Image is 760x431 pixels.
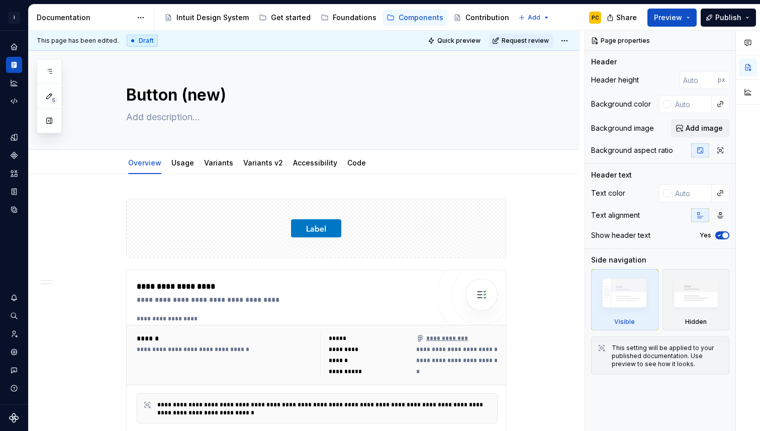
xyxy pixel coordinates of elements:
[289,152,341,173] div: Accessibility
[37,37,119,45] span: This page has been edited.
[686,123,723,133] span: Add image
[715,13,741,23] span: Publish
[6,290,22,306] button: Notifications
[515,11,553,25] button: Add
[591,269,658,330] div: Visible
[171,158,194,167] a: Usage
[671,119,729,137] button: Add image
[8,12,20,24] div: I
[662,269,730,330] div: Hidden
[591,170,632,180] div: Header text
[127,35,158,47] div: Draft
[343,152,370,173] div: Code
[6,129,22,145] a: Design tokens
[160,8,513,28] div: Page tree
[347,158,366,167] a: Code
[167,152,198,173] div: Usage
[654,13,682,23] span: Preview
[489,34,553,48] button: Request review
[6,57,22,73] a: Documentation
[591,123,654,133] div: Background image
[204,158,233,167] a: Variants
[700,231,711,239] label: Yes
[383,10,447,26] a: Components
[449,10,513,26] a: Contribution
[128,158,161,167] a: Overview
[6,184,22,200] a: Storybook stories
[124,152,165,173] div: Overview
[614,318,635,326] div: Visible
[6,93,22,109] a: Code automation
[6,165,22,182] a: Assets
[616,13,637,23] span: Share
[243,158,283,167] a: Variants v2
[255,10,315,26] a: Get started
[160,10,253,26] a: Intuit Design System
[37,13,132,23] div: Documentation
[591,210,640,220] div: Text alignment
[591,99,651,109] div: Background color
[465,13,509,23] div: Contribution
[437,37,481,45] span: Quick preview
[6,362,22,378] button: Contact support
[612,344,723,368] div: This setting will be applied to your published documentation. Use preview to see how it looks.
[9,413,19,423] svg: Supernova Logo
[591,188,625,198] div: Text color
[399,13,443,23] div: Components
[671,95,712,113] input: Auto
[591,145,673,155] div: Background aspect ratio
[176,13,249,23] div: Intuit Design System
[591,57,617,67] div: Header
[6,147,22,163] a: Components
[647,9,697,27] button: Preview
[425,34,485,48] button: Quick preview
[679,71,718,89] input: Auto
[6,326,22,342] a: Invite team
[6,75,22,91] a: Analytics
[2,7,26,28] button: I
[200,152,237,173] div: Variants
[718,76,725,84] p: px
[591,230,650,240] div: Show header text
[685,318,707,326] div: Hidden
[239,152,287,173] div: Variants v2
[591,75,639,85] div: Header height
[701,9,756,27] button: Publish
[271,13,311,23] div: Get started
[602,9,643,27] button: Share
[6,344,22,360] a: Settings
[49,96,57,104] span: 5
[528,14,540,22] span: Add
[6,39,22,55] a: Home
[6,308,22,324] button: Search ⌘K
[333,13,376,23] div: Foundations
[6,202,22,218] a: Data sources
[591,255,646,265] div: Side navigation
[293,158,337,167] a: Accessibility
[124,83,504,107] textarea: Button (new)
[502,37,549,45] span: Request review
[671,184,712,202] input: Auto
[317,10,381,26] a: Foundations
[592,14,599,22] div: PC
